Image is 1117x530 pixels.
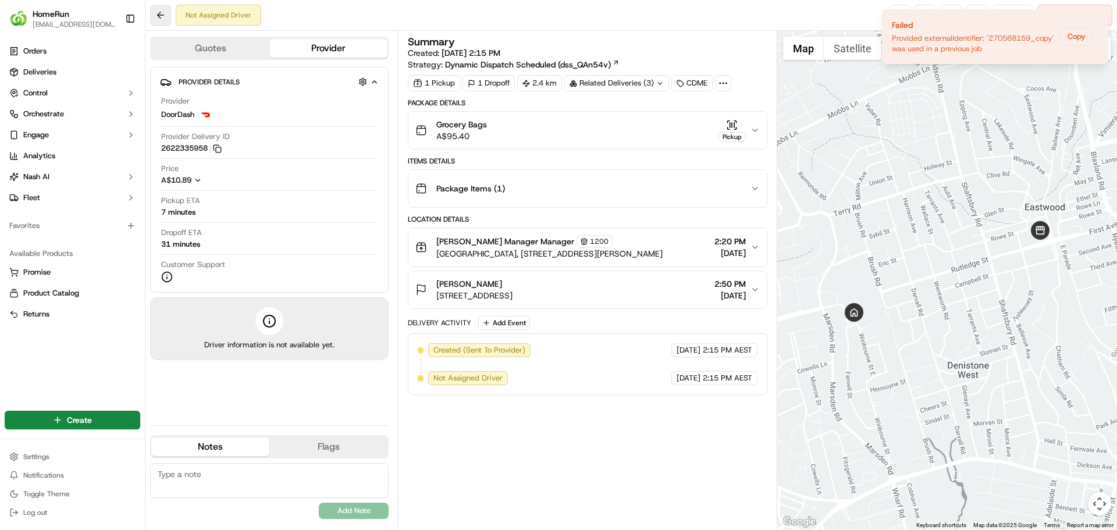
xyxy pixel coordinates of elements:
button: Settings [5,449,140,465]
div: Strategy: [408,59,620,70]
button: Keyboard shortcuts [916,521,966,529]
span: Engage [23,130,49,140]
button: Provider Details [160,72,379,91]
span: API Documentation [110,169,187,180]
div: Provided externalIdentifier: '270568159_copy' was used in a previous job [892,33,1055,54]
span: Returns [23,309,49,319]
span: Provider Details [179,77,240,87]
span: [DATE] 2:15 PM [442,48,500,58]
span: DoorDash [161,109,194,120]
a: Terms (opens in new tab) [1044,522,1060,528]
img: HomeRun [9,9,28,28]
span: Provider [161,96,190,106]
div: 1 Pickup [408,75,460,91]
button: Toggle Theme [5,486,140,502]
span: [DATE] [677,345,700,355]
span: A$95.40 [436,130,487,142]
div: Related Deliveries (3) [564,75,669,91]
span: [PERSON_NAME] [436,278,502,290]
button: Show street map [783,37,824,60]
a: Product Catalog [9,288,136,298]
span: Control [23,88,48,98]
button: [EMAIL_ADDRESS][DOMAIN_NAME] [33,20,116,29]
a: Open this area in Google Maps (opens a new window) [780,514,819,529]
button: Nash AI [5,168,140,186]
span: Toggle Theme [23,489,70,499]
img: doordash_logo_v2.png [199,108,213,122]
button: Provider [269,39,387,58]
span: [DATE] [714,290,746,301]
button: Add Event [478,316,530,330]
span: Nash AI [23,172,49,182]
div: 7 minutes [161,207,195,218]
div: Favorites [5,216,140,235]
button: Create [5,411,140,429]
span: Not Assigned Driver [433,373,503,383]
button: Orchestrate [5,105,140,123]
span: Analytics [23,151,55,161]
button: [PERSON_NAME][STREET_ADDRESS]2:50 PM[DATE] [408,271,766,308]
button: Engage [5,126,140,144]
button: Product Catalog [5,284,140,303]
a: Deliveries [5,63,140,81]
span: [DATE] [714,247,746,259]
button: A$10.89 [161,175,264,186]
span: Promise [23,267,51,278]
span: Knowledge Base [23,169,89,180]
span: Deliveries [23,67,56,77]
img: 1736555255976-a54dd68f-1ca7-489b-9aae-adbdc363a1c4 [12,111,33,132]
h3: Summary [408,37,455,47]
button: Fleet [5,188,140,207]
span: Driver information is not available yet. [204,340,335,350]
button: Show satellite imagery [824,37,881,60]
button: Log out [5,504,140,521]
button: Copy [1060,27,1093,46]
button: [PERSON_NAME] Manager Manager1200[GEOGRAPHIC_DATA], [STREET_ADDRESS][PERSON_NAME]2:20 PM[DATE] [408,228,766,266]
div: Package Details [408,98,767,108]
span: Log out [23,508,47,517]
button: Control [5,84,140,102]
button: Grocery BagsA$95.40Pickup [408,112,766,149]
button: Package Items (1) [408,170,766,207]
button: HomeRun [33,8,69,20]
button: Promise [5,263,140,282]
button: Start new chat [198,115,212,129]
button: Quotes [151,39,269,58]
span: Pickup ETA [161,195,200,206]
button: Pickup [718,119,746,142]
div: Failed [892,19,1055,31]
div: Items Details [408,156,767,166]
span: 1200 [590,237,609,246]
button: 2622335958 [161,143,222,154]
span: Notifications [23,471,64,480]
div: Pickup [718,132,746,142]
span: Customer Support [161,259,225,270]
span: Orchestrate [23,109,64,119]
span: Orders [23,46,47,56]
a: Powered byPylon [82,197,141,206]
div: 💻 [98,170,108,179]
span: Created (Sent To Provider) [433,345,525,355]
span: [GEOGRAPHIC_DATA], [STREET_ADDRESS][PERSON_NAME] [436,248,663,259]
div: CDME [671,75,713,91]
span: Package Items ( 1 ) [436,183,505,194]
span: Pylon [116,197,141,206]
span: Fleet [23,193,40,203]
button: HomeRunHomeRun[EMAIL_ADDRESS][DOMAIN_NAME] [5,5,120,33]
button: Map camera controls [1088,492,1111,515]
span: [DATE] [677,373,700,383]
p: Welcome 👋 [12,47,212,65]
a: Analytics [5,147,140,165]
span: Create [67,414,92,426]
span: [STREET_ADDRESS] [436,290,513,301]
input: Got a question? Start typing here... [30,75,209,87]
img: Google [780,514,819,529]
a: Dynamic Dispatch Scheduled (dss_QAn54v) [445,59,620,70]
span: 2:50 PM [714,278,746,290]
div: Location Details [408,215,767,224]
span: Provider Delivery ID [161,131,230,142]
div: Start new chat [40,111,191,123]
